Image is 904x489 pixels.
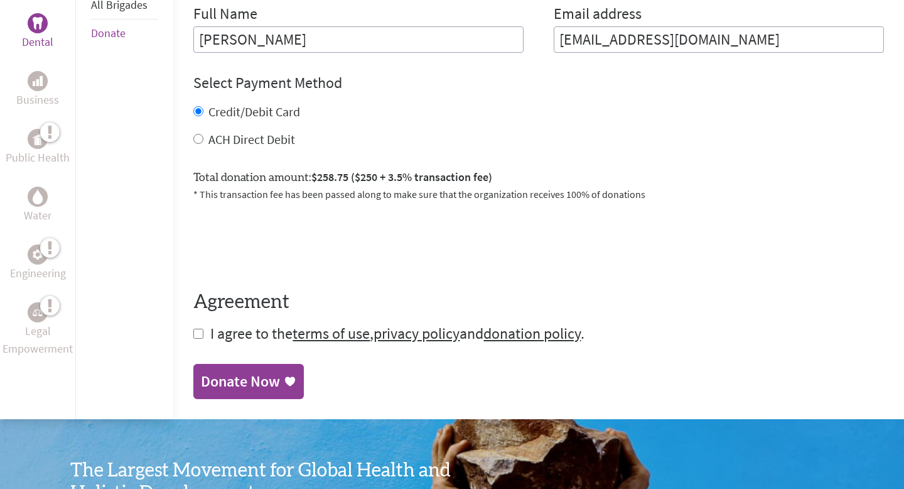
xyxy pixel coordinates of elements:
a: Public HealthPublic Health [6,129,70,167]
div: Public Health [28,129,48,149]
a: terms of use [293,324,370,343]
img: Engineering [33,249,43,259]
img: Public Health [33,133,43,145]
input: Your Email [554,26,884,53]
a: BusinessBusiness [16,71,59,109]
span: $258.75 ($250 + 3.5% transaction fee) [311,170,492,184]
a: WaterWater [24,187,51,224]
a: privacy policy [374,324,460,343]
h4: Agreement [193,291,884,314]
img: Legal Empowerment [33,309,43,316]
p: Business [16,91,59,109]
iframe: To enrich screen reader interactions, please activate Accessibility in Grammarly extension settings [193,217,384,266]
div: Dental [28,13,48,33]
div: Business [28,71,48,91]
label: ACH Direct Debit [208,131,295,147]
a: EngineeringEngineering [10,245,66,282]
p: * This transaction fee has been passed along to make sure that the organization receives 100% of ... [193,187,884,202]
a: Donate Now [193,364,304,399]
label: Credit/Debit Card [208,104,300,119]
div: Donate Now [201,371,280,392]
div: Engineering [28,245,48,265]
span: I agree to the , and . [210,324,584,343]
label: Full Name [193,4,257,26]
label: Email address [554,4,642,26]
h4: Select Payment Method [193,73,884,93]
p: Public Health [6,149,70,167]
p: Engineering [10,265,66,282]
a: Donate [91,26,126,40]
div: Legal Empowerment [28,302,48,322]
a: Legal EmpowermentLegal Empowerment [3,302,73,358]
li: Donate [91,19,158,47]
p: Legal Empowerment [3,322,73,358]
div: Water [28,187,48,207]
input: Enter Full Name [193,26,524,53]
a: DentalDental [22,13,53,51]
p: Dental [22,33,53,51]
p: Water [24,207,51,224]
img: Water [33,189,43,204]
img: Dental [33,17,43,29]
img: Business [33,76,43,86]
a: donation policy [483,324,581,343]
label: Total donation amount: [193,168,492,187]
